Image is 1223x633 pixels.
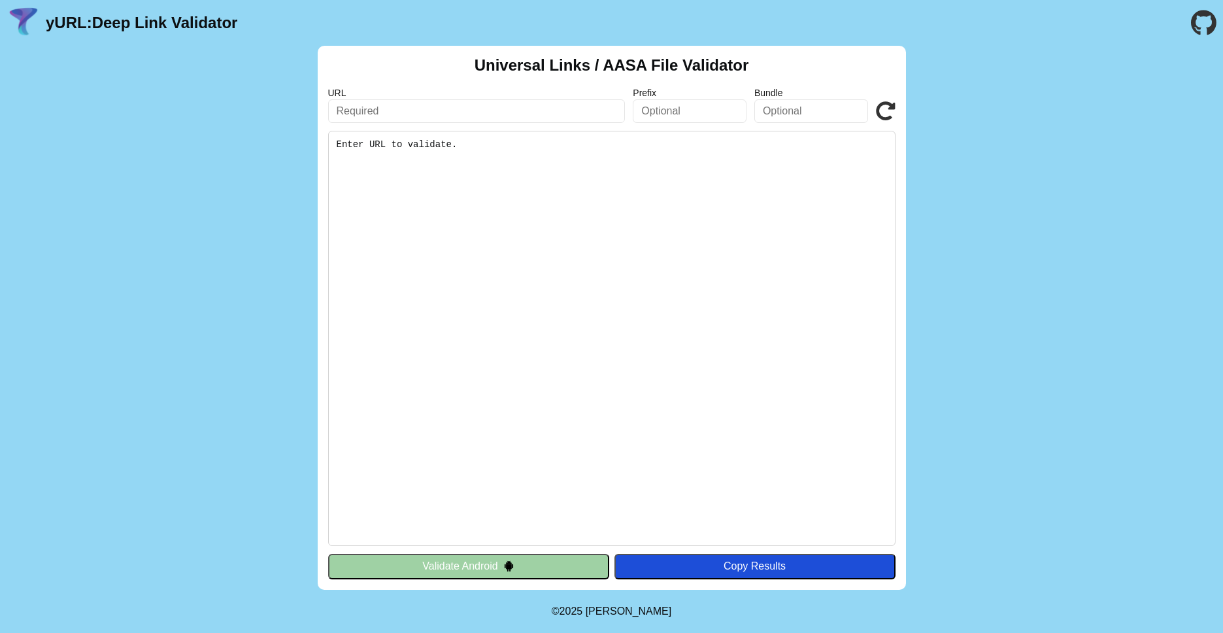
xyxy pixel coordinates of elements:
label: Prefix [633,88,746,98]
footer: © [552,590,671,633]
a: Michael Ibragimchayev's Personal Site [586,606,672,617]
label: Bundle [754,88,868,98]
span: 2025 [560,606,583,617]
button: Copy Results [614,554,896,579]
input: Optional [633,99,746,123]
img: droidIcon.svg [503,560,514,572]
input: Required [328,99,626,123]
label: URL [328,88,626,98]
input: Optional [754,99,868,123]
h2: Universal Links / AASA File Validator [475,56,749,75]
a: yURL:Deep Link Validator [46,14,237,32]
img: yURL Logo [7,6,41,40]
button: Validate Android [328,554,609,579]
pre: Enter URL to validate. [328,131,896,546]
div: Copy Results [621,560,889,572]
